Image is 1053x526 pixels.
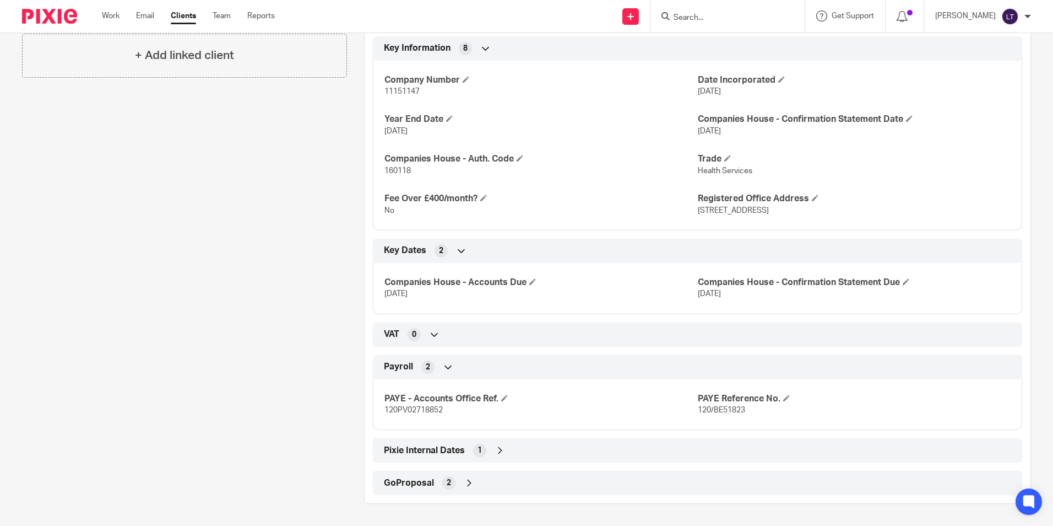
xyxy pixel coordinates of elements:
[439,245,443,256] span: 2
[384,127,408,135] span: [DATE]
[698,193,1011,205] h4: Registered Office Address
[447,477,451,489] span: 2
[832,12,874,20] span: Get Support
[698,393,1011,405] h4: PAYE Reference No.
[698,127,721,135] span: [DATE]
[698,114,1011,125] h4: Companies House - Confirmation Statement Date
[247,10,275,22] a: Reports
[384,245,426,256] span: Key Dates
[384,193,697,205] h4: Fee Over £400/month?
[463,43,468,54] span: 8
[384,290,408,298] span: [DATE]
[384,167,411,175] span: 160118
[384,361,413,373] span: Payroll
[935,10,996,22] p: [PERSON_NAME]
[135,47,234,64] h4: + Add linked client
[22,9,77,24] img: Pixie
[136,10,154,22] a: Email
[1001,8,1019,25] img: svg%3E
[698,153,1011,165] h4: Trade
[384,406,443,414] span: 120PV02718852
[426,362,430,373] span: 2
[384,74,697,86] h4: Company Number
[213,10,231,22] a: Team
[384,277,697,288] h4: Companies House - Accounts Due
[384,114,697,125] h4: Year End Date
[698,290,721,298] span: [DATE]
[384,445,465,457] span: Pixie Internal Dates
[102,10,120,22] a: Work
[384,477,434,489] span: GoProposal
[698,167,752,175] span: Health Services
[412,329,416,340] span: 0
[698,88,721,95] span: [DATE]
[698,207,769,214] span: [STREET_ADDRESS]
[384,329,399,340] span: VAT
[698,277,1011,288] h4: Companies House - Confirmation Statement Due
[384,153,697,165] h4: Companies House - Auth. Code
[384,42,450,54] span: Key Information
[384,393,697,405] h4: PAYE - Accounts Office Ref.
[672,13,772,23] input: Search
[384,207,394,214] span: No
[384,88,420,95] span: 11151147
[698,74,1011,86] h4: Date Incorporated
[698,406,745,414] span: 120/BE51823
[477,445,482,456] span: 1
[171,10,196,22] a: Clients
